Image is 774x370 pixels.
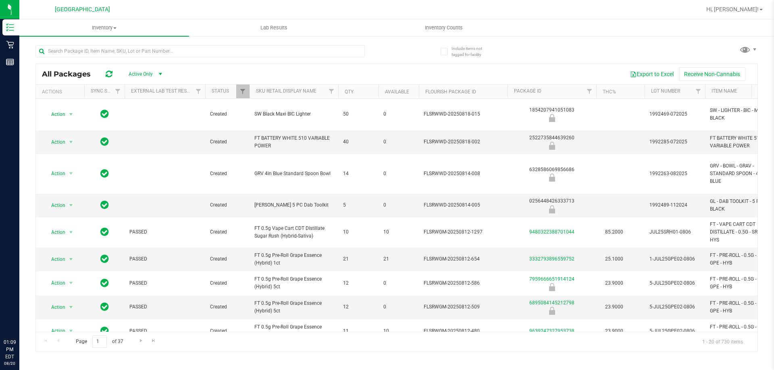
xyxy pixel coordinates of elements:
span: select [66,109,76,120]
a: Inventory [19,19,189,36]
span: 85.2000 [601,226,627,238]
span: 0 [383,201,414,209]
span: Action [44,325,66,337]
inline-svg: Retail [6,41,14,49]
span: Lab Results [250,24,298,31]
span: 11 [343,327,374,335]
a: Package ID [514,88,541,94]
span: Created [210,201,245,209]
span: FLSRWWD-20250818-015 [424,110,503,118]
span: select [66,254,76,265]
span: Created [210,228,245,236]
span: 50 [343,110,374,118]
div: Actions [42,89,81,95]
span: FT 0.5g Pre-Roll Grape Essence (Hybrid) 5ct [254,300,333,315]
span: 0 [383,303,414,311]
input: Search Package ID, Item Name, SKU, Lot or Part Number... [35,45,365,57]
span: 21 [343,255,374,263]
span: PASSED [129,303,200,311]
p: 08/20 [4,360,16,366]
a: Available [385,89,409,95]
a: Go to the next page [135,335,147,346]
span: FT 0.5g Pre-Roll Grape Essence (Hybrid) 5ct [254,275,333,291]
span: SW Black Maxi BIC Lighter [254,110,333,118]
a: Filter [192,85,205,98]
span: Action [44,277,66,289]
iframe: Resource center unread badge [24,304,33,314]
span: 1992285-072025 [649,138,700,146]
span: 1992489-112024 [649,201,700,209]
span: select [66,200,76,211]
span: select [66,168,76,179]
div: 6328586069856686 [506,166,597,182]
span: In Sync [100,226,109,238]
span: 0 [383,279,414,287]
button: Receive Non-Cannabis [679,67,745,81]
span: FT - VAPE CART CDT DISTILLATE - 0.5G - SRH - HYS [710,221,771,244]
a: Lot Number [651,88,680,94]
span: Created [210,170,245,178]
span: 21 [383,255,414,263]
span: Action [44,254,66,265]
span: SW - LIGHTER - BIC - MAXI - BLACK [710,107,771,122]
span: FT BATTERY WHITE 510 VARIABLE POWER [254,134,333,150]
a: Qty [345,89,354,95]
span: Action [44,302,66,313]
span: GL - DAB TOOLKIT - 5 PC - BLACK [710,198,771,213]
iframe: Resource center [8,306,32,330]
span: 10 [343,228,374,236]
div: Newly Received [506,114,597,122]
span: 5-JUL25GPE02-0806 [649,279,700,287]
span: FT - PRE-ROLL - 0.5G - 1CT - GPE - HYB [710,252,771,267]
span: FT - PRE-ROLL - 0.5G - 5CT - GPE - HYB [710,323,771,339]
span: FT 0.5g Vape Cart CDT Distillate Sugar Rush (Hybrid-Sativa) [254,225,333,240]
a: External Lab Test Result [131,88,194,94]
a: Status [212,88,229,94]
a: Filter [111,85,125,98]
div: Newly Received [506,174,597,182]
span: In Sync [100,253,109,265]
span: Page of 37 [69,335,130,348]
span: select [66,277,76,289]
span: FLSRWWD-20250814-008 [424,170,503,178]
span: Created [210,255,245,263]
span: select [66,325,76,337]
span: 23.9000 [601,301,627,313]
span: 5-JUL25GPE02-0806 [649,327,700,335]
span: Hi, [PERSON_NAME]! [706,6,759,12]
a: 3332793896559752 [529,256,574,262]
div: 0256448426333713 [506,197,597,213]
a: Go to the last page [148,335,160,346]
span: FT 0.5g Pre-Roll Grape Essence (Hybrid) 5ct [254,323,333,339]
div: Newly Received [506,205,597,213]
div: Newly Received [506,142,597,150]
span: Inventory Counts [414,24,474,31]
span: JUL25SRH01-0806 [649,228,700,236]
span: 0 [383,170,414,178]
span: 12 [343,303,374,311]
span: FLSRWWD-20250814-005 [424,201,503,209]
span: 1-JUL25GPE02-0806 [649,255,700,263]
div: Newly Received [506,283,597,291]
a: 7959666651914124 [529,276,574,282]
span: In Sync [100,301,109,312]
span: Created [210,279,245,287]
span: 23.9000 [601,325,627,337]
span: In Sync [100,277,109,289]
span: PASSED [129,255,200,263]
span: PASSED [129,327,200,335]
a: Flourish Package ID [425,89,476,95]
span: select [66,136,76,148]
a: Item Name [712,88,737,94]
span: GRV 4in Blue Standard Spoon Bowl [254,170,333,178]
span: PASSED [129,228,200,236]
span: Created [210,110,245,118]
span: Action [44,109,66,120]
p: 01:09 PM EDT [4,339,16,360]
span: FT - PRE-ROLL - 0.5G - 5CT - GPE - HYB [710,275,771,291]
a: Filter [583,85,596,98]
span: Created [210,327,245,335]
a: Inventory Counts [359,19,528,36]
span: PASSED [129,279,200,287]
span: 1992469-072025 [649,110,700,118]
